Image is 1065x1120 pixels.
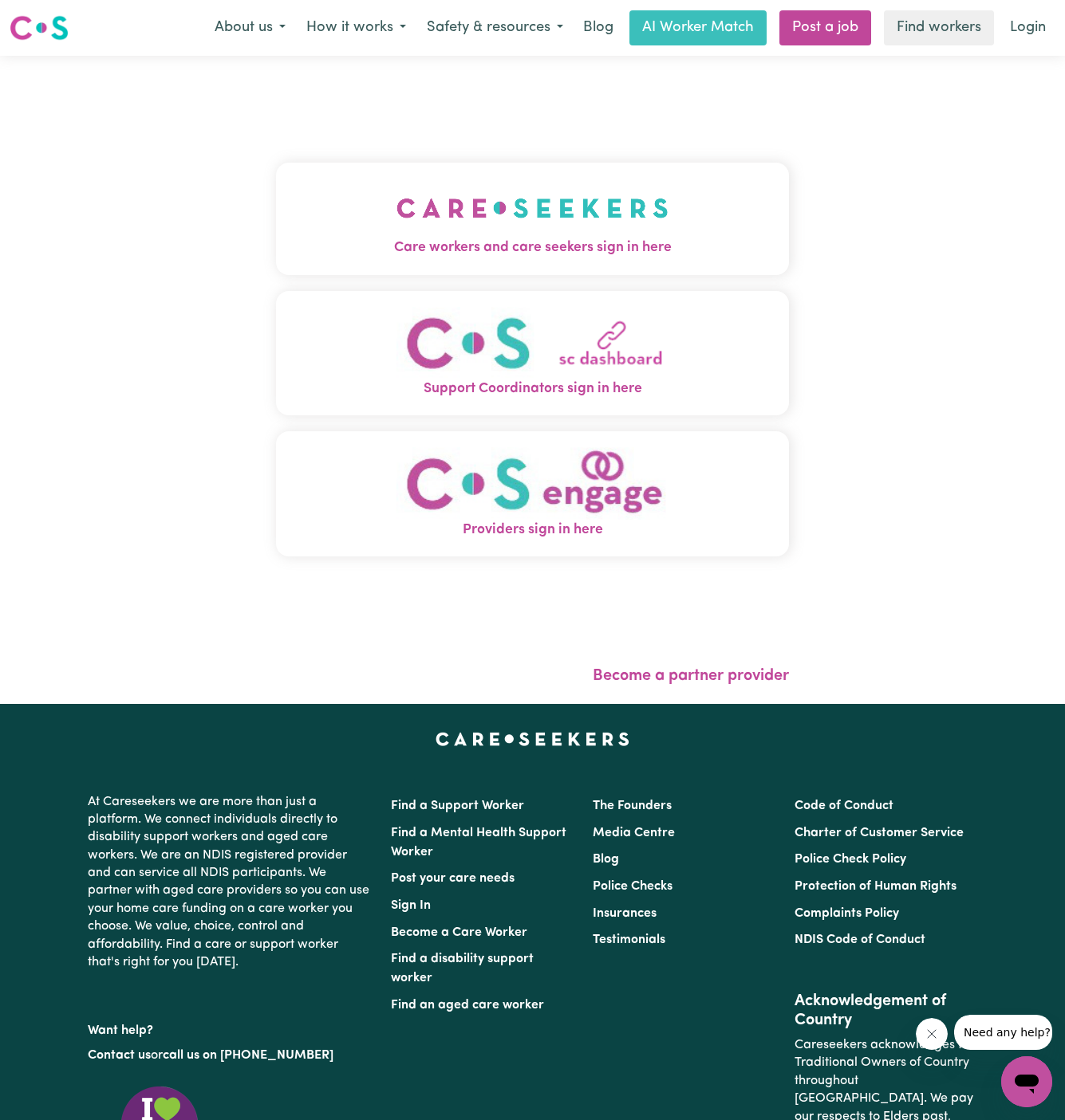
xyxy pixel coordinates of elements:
[204,11,296,45] button: About us
[795,880,957,893] a: Protection of Human Rights
[88,787,372,978] p: At Careseekers we are more than just a platform. We connect individuals directly to disability su...
[276,431,790,556] button: Providers sign in here
[391,926,527,939] a: Become a Care Worker
[88,1040,372,1071] p: or
[10,14,69,42] img: Careseekers logo
[436,733,629,745] a: Careseekers home page
[629,10,767,45] a: AI Worker Match
[795,933,925,946] a: NDIS Code of Conduct
[779,10,871,45] a: Post a job
[276,238,790,258] span: Care workers and care seekers sign in here
[593,880,673,893] a: Police Checks
[88,1016,372,1039] p: Want help?
[391,999,544,1012] a: Find an aged care worker
[163,1049,333,1062] a: call us on [PHONE_NUMBER]
[276,520,790,540] span: Providers sign in here
[916,1018,948,1050] iframe: Close message
[88,1049,151,1062] a: Contact us
[593,933,665,946] a: Testimonials
[884,10,994,45] a: Find workers
[574,10,623,45] a: Blog
[593,668,789,684] a: Become a partner provider
[391,872,515,885] a: Post your care needs
[593,853,619,866] a: Blog
[1001,1056,1052,1107] iframe: Button to launch messaging window
[593,907,657,920] a: Insurances
[296,11,416,45] button: How it works
[391,827,566,859] a: Find a Mental Health Support Worker
[1000,10,1055,45] a: Login
[795,800,893,812] a: Code of Conduct
[954,1015,1052,1050] iframe: Message from company
[391,953,534,984] a: Find a disability support worker
[391,899,431,912] a: Sign In
[391,800,524,812] a: Find a Support Worker
[593,827,675,839] a: Media Centre
[795,907,899,920] a: Complaints Policy
[795,853,906,866] a: Police Check Policy
[10,10,69,46] a: Careseekers logo
[795,992,977,1030] h2: Acknowledgement of Country
[593,800,672,812] a: The Founders
[795,827,964,839] a: Charter of Customer Service
[276,379,790,399] span: Support Coordinators sign in here
[416,11,574,45] button: Safety & resources
[276,163,790,274] button: Care workers and care seekers sign in here
[276,291,790,416] button: Support Coordinators sign in here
